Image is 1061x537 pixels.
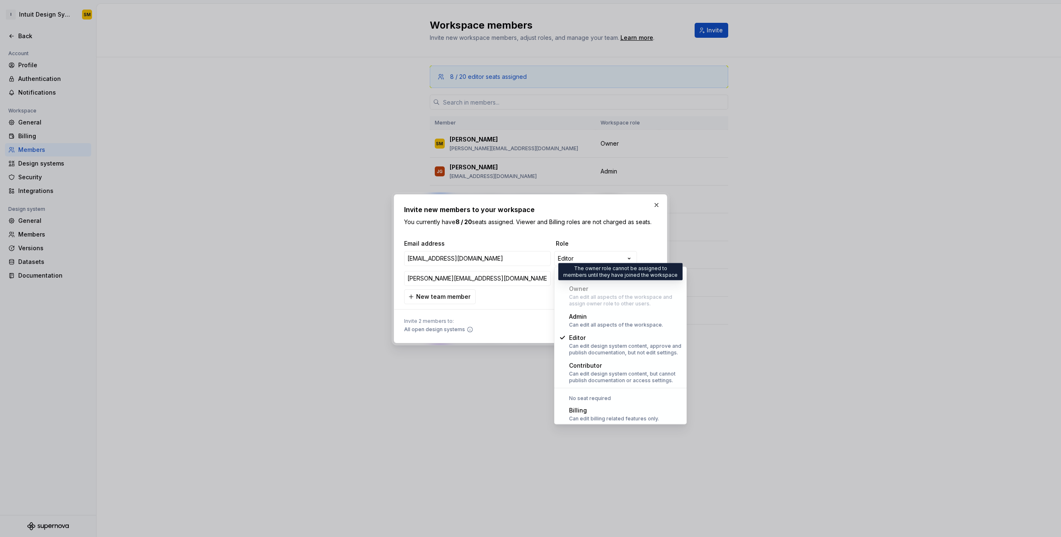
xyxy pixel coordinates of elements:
div: Can edit billing related features only. [569,415,659,422]
div: Can edit design system content, approve and publish documentation, but not edit settings. [569,343,682,356]
span: Contributor [569,362,602,369]
div: Can edit all aspects of the workspace and assign owner role to other users. [569,294,682,307]
span: Admin [569,313,587,320]
div: Can edit all aspects of the workspace. [569,322,663,328]
span: Editor [569,334,586,341]
div: Can edit design system content, but cannot publish documentation or access settings. [569,371,682,384]
div: No seat required [556,395,685,402]
div: The owner role cannot be assigned to members until they have joined the workspace [558,263,683,281]
span: Owner [569,285,588,292]
span: Billing [569,407,587,414]
div: Seat required [556,273,685,280]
